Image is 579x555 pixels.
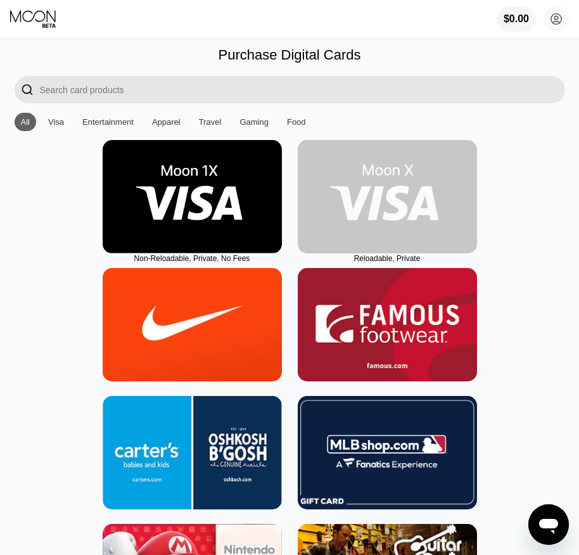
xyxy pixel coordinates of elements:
div: Visa [42,113,70,131]
div: Gaming [239,117,269,127]
div: Food [281,113,312,131]
iframe: Button to launch messaging window [528,504,569,545]
div: Non-Reloadable, Private, No Fees [103,254,282,263]
div: Entertainment [82,117,134,127]
div: Apparel [152,117,181,127]
div: Travel [199,117,222,127]
div: Travel [193,113,228,131]
div: Reloadable, Private [298,254,477,263]
div: Visa [48,117,64,127]
div: All [15,113,36,131]
div: Entertainment [76,113,140,131]
div: All [21,117,30,127]
div: $0.00 [504,13,529,25]
div: Food [287,117,306,127]
div: Gaming [233,113,275,131]
div:  [21,82,34,97]
input: Search card products [40,76,565,103]
div:  [15,76,40,103]
div: Apparel [146,113,187,131]
div: Purchase Digital Cards [219,47,361,63]
div: $0.00 [497,6,536,32]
